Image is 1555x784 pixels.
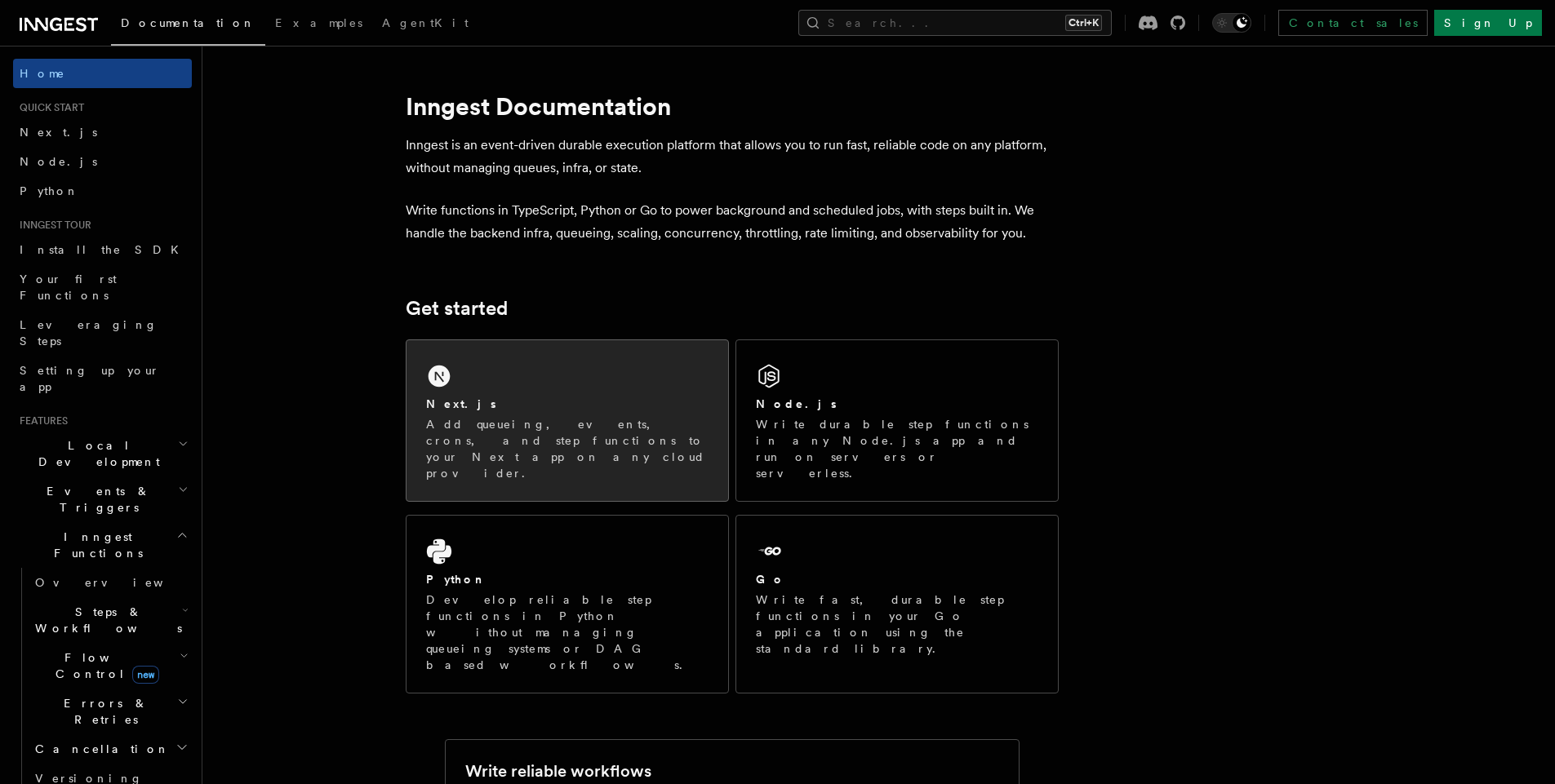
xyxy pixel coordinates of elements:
[121,16,255,29] span: Documentation
[20,364,160,393] span: Setting up your app
[426,571,486,587] h2: Python
[372,5,478,44] a: AgentKit
[756,591,1038,657] p: Write fast, durable step functions in your Go application using the standard library.
[756,416,1038,481] p: Write durable step functions in any Node.js app and run on servers or serverless.
[29,568,192,597] a: Overview
[13,483,178,516] span: Events & Triggers
[465,760,651,782] h2: Write reliable workflows
[426,416,709,481] p: Add queueing, events, crons, and step functions to your Next app on any cloud provider.
[13,235,192,264] a: Install the SDK
[29,741,170,757] span: Cancellation
[13,176,192,206] a: Python
[798,10,1112,36] button: Search...Ctrl+K
[13,431,192,476] button: Local Development
[13,147,192,176] a: Node.js
[29,649,180,682] span: Flow Control
[756,571,785,587] h2: Go
[735,515,1059,693] a: GoWrite fast, durable step functions in your Go application using the standard library.
[29,695,177,728] span: Errors & Retries
[406,297,508,320] a: Get started
[13,529,176,561] span: Inngest Functions
[1434,10,1542,36] a: Sign Up
[13,414,68,427] span: Features
[29,734,192,764] button: Cancellation
[20,243,189,256] span: Install the SDK
[111,5,265,46] a: Documentation
[20,126,97,139] span: Next.js
[735,339,1059,502] a: Node.jsWrite durable step functions in any Node.js app and run on servers or serverless.
[13,101,84,114] span: Quick start
[1212,13,1251,33] button: Toggle dark mode
[29,604,182,636] span: Steps & Workflows
[756,396,837,412] h2: Node.js
[29,643,192,689] button: Flow Controlnew
[13,310,192,356] a: Leveraging Steps
[20,65,65,82] span: Home
[13,522,192,568] button: Inngest Functions
[20,318,158,348] span: Leveraging Steps
[1065,15,1102,31] kbd: Ctrl+K
[13,117,192,147] a: Next.js
[13,59,192,88] a: Home
[29,689,192,734] button: Errors & Retries
[20,155,97,168] span: Node.js
[406,339,729,502] a: Next.jsAdd queueing, events, crons, and step functions to your Next app on any cloud provider.
[265,5,372,44] a: Examples
[275,16,362,29] span: Examples
[35,576,203,589] span: Overview
[426,591,709,673] p: Develop reliable step functions in Python without managing queueing systems or DAG based workflows.
[13,219,91,232] span: Inngest tour
[13,437,178,470] span: Local Development
[20,184,79,197] span: Python
[1278,10,1428,36] a: Contact sales
[132,666,159,684] span: new
[13,476,192,522] button: Events & Triggers
[406,91,1059,121] h1: Inngest Documentation
[29,597,192,643] button: Steps & Workflows
[406,134,1059,179] p: Inngest is an event-driven durable execution platform that allows you to run fast, reliable code ...
[13,356,192,401] a: Setting up your app
[406,515,729,693] a: PythonDevelop reliable step functions in Python without managing queueing systems or DAG based wo...
[426,396,496,412] h2: Next.js
[406,199,1059,245] p: Write functions in TypeScript, Python or Go to power background and scheduled jobs, with steps bu...
[20,272,117,302] span: Your first Functions
[382,16,469,29] span: AgentKit
[13,264,192,310] a: Your first Functions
